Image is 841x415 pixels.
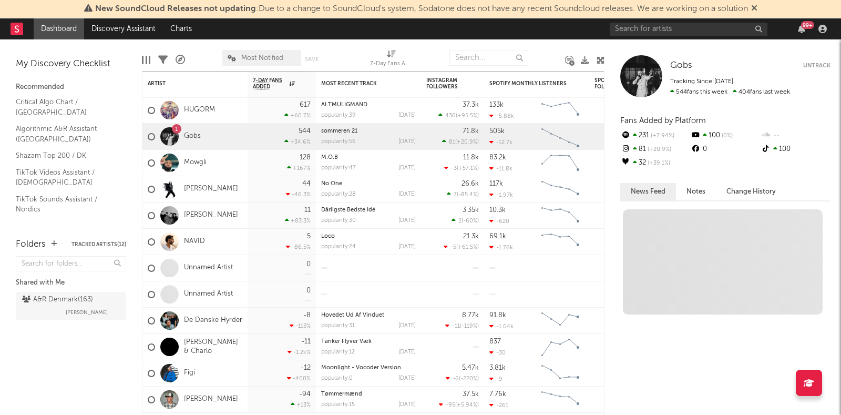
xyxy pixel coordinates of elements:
[321,244,356,250] div: popularity: 24
[620,117,706,125] span: Fans Added by Platform
[184,338,242,356] a: [PERSON_NAME] & Charlo
[321,139,356,145] div: popularity: 56
[453,376,459,382] span: -6
[321,376,353,381] div: popularity: 0
[300,154,311,161] div: 128
[158,45,168,75] div: Filters
[398,376,416,381] div: [DATE]
[301,338,311,345] div: -11
[489,218,509,225] div: -620
[184,395,238,404] a: [PERSON_NAME]
[299,128,311,135] div: 544
[445,113,456,119] span: 436
[670,78,733,85] span: Tracking Since: [DATE]
[537,97,584,124] svg: Chart title
[398,113,416,118] div: [DATE]
[463,154,479,161] div: 11.8k
[458,218,461,224] span: 2
[306,287,311,294] div: 0
[184,132,201,141] a: Gobs
[16,123,116,145] a: Algorithmic A&R Assistant ([GEOGRAPHIC_DATA])
[594,387,647,412] div: 0
[489,349,506,356] div: -30
[489,113,514,119] div: -5.88k
[321,234,416,239] div: Loco
[670,89,727,95] span: 544 fans this week
[184,369,195,378] a: Figi
[463,207,479,214] div: 3.35k
[620,129,690,143] div: 231
[458,245,477,250] span: +61.5 %
[16,194,116,215] a: TikTok Sounds Assistant / Nordics
[291,401,311,408] div: +13 %
[321,312,384,318] a: Hovedet Ud Af Vinduet
[286,191,311,198] div: -46.3 %
[620,183,676,200] button: News Feed
[751,5,757,13] span: Dismiss
[284,138,311,145] div: +34.6 %
[489,154,506,161] div: 83.2k
[321,391,362,397] a: Tømmermænd
[398,402,416,408] div: [DATE]
[16,58,126,70] div: My Discovery Checklist
[457,402,477,408] span: +5.94 %
[184,158,207,167] a: Mowgli
[321,102,416,108] div: ALTMULIGMAND
[463,218,477,224] span: -60 %
[299,391,311,398] div: -94
[489,191,513,198] div: -1.97k
[449,139,455,145] span: 81
[439,401,479,408] div: ( )
[321,128,416,134] div: sommeren 21
[489,102,504,108] div: 133k
[458,192,477,198] span: -85.4 %
[537,229,584,255] svg: Chart title
[444,165,479,171] div: ( )
[398,165,416,171] div: [DATE]
[461,323,477,329] span: -119 %
[301,365,311,371] div: -12
[798,25,805,33] button: 99+
[184,264,233,272] a: Unnamed Artist
[690,143,760,156] div: 0
[646,147,671,153] span: +20.9 %
[398,323,416,329] div: [DATE]
[646,160,670,166] span: +39.1 %
[594,77,631,90] div: Spotify Followers
[370,45,412,75] div: 7-Day Fans Added (7-Day Fans Added)
[489,80,568,87] div: Spotify Monthly Listeners
[321,207,375,213] a: Dårligste Bedste Idé
[676,183,716,200] button: Notes
[803,60,830,71] button: Untrack
[489,139,512,146] div: -12.7k
[463,233,479,240] div: 21.3k
[321,365,416,371] div: Moonlight - Vocoder Version
[398,244,416,250] div: [DATE]
[148,80,227,87] div: Artist
[66,306,108,319] span: [PERSON_NAME]
[489,323,514,330] div: -1.04k
[457,139,477,145] span: +20.9 %
[594,308,647,333] div: 0
[716,183,786,200] button: Change History
[16,238,46,251] div: Folders
[761,143,830,156] div: 100
[321,181,416,187] div: No One
[287,375,311,382] div: -400 %
[184,237,205,246] a: NAVID
[321,207,416,213] div: Dårligste Bedste Idé
[489,338,501,345] div: 837
[321,128,357,134] a: sommeren 21
[321,155,416,160] div: M.O.B
[489,376,502,382] div: -9
[142,45,150,75] div: Edit Columns
[285,217,311,224] div: +83.3 %
[321,113,356,118] div: popularity: 39
[761,129,830,143] div: --
[16,277,126,289] div: Shared with Me
[321,181,342,187] a: No One
[462,312,479,319] div: 8.77k
[489,180,503,187] div: 117k
[452,323,460,329] span: -11
[321,349,355,355] div: popularity: 12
